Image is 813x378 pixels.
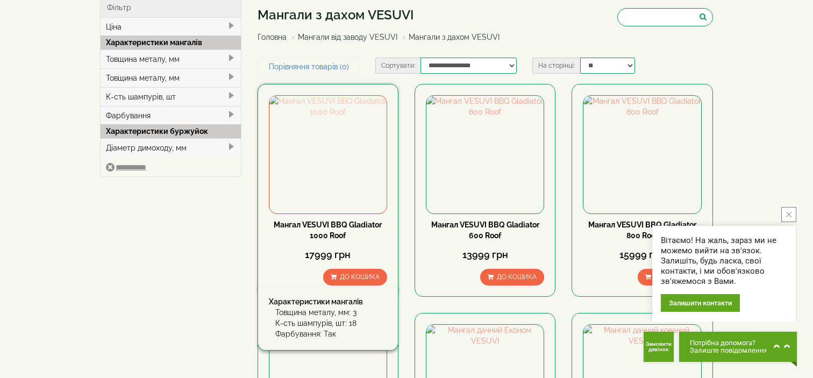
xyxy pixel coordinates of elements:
[101,138,241,157] div: Діаметр димоходу, мм
[497,273,537,281] span: До кошика
[101,87,241,106] div: К-сть шампурів, шт
[275,318,387,329] div: К-сть шампурів, шт: 18
[101,49,241,68] div: Товщина металу, мм
[426,248,544,262] div: 13999 грн
[269,248,387,262] div: 17999 грн
[690,339,768,347] span: Потрібна допомога?
[661,294,740,312] div: Залишити контакти
[258,33,287,41] a: Головна
[644,332,674,362] button: Get Call button
[679,332,797,362] button: Chat button
[588,220,696,240] a: Мангал VESUVI BBQ Gladiator 800 Roof
[275,329,387,339] div: Фарбування: Так
[298,33,397,41] a: Мангали від заводу VESUVI
[480,269,544,286] button: До кошика
[426,96,544,213] img: Мангал VESUVI BBQ Gladiator 600 Roof
[101,106,241,125] div: Фарбування
[781,207,796,222] button: close button
[431,220,539,240] a: Мангал VESUVI BBQ Gladiator 600 Roof
[583,248,701,262] div: 15999 грн
[275,307,387,318] div: Товщина металу, мм: 3
[644,341,674,352] span: Замовити дзвінок
[269,296,387,307] div: Характеристики мангалів
[638,269,702,286] button: До кошика
[258,58,360,76] a: Порівняння товарів (0)
[400,32,500,42] li: Мангали з дахом VESUVI
[323,269,387,286] button: До кошика
[532,58,580,74] label: На сторінці:
[690,347,768,354] span: Залиште повідомлення
[340,273,380,281] span: До кошика
[274,220,382,240] a: Мангал VESUVI BBQ Gladiator 1000 Roof
[375,58,420,74] label: Сортувати:
[101,124,241,138] div: Характеристики буржуйок
[583,96,701,213] img: Мангал VESUVI BBQ Gladiator 800 Roof
[258,8,508,22] h1: Мангали з дахом VESUVI
[101,18,241,36] div: Ціна
[101,35,241,49] div: Характеристики мангалів
[269,96,387,213] img: Мангал VESUVI BBQ Gladiator 1000 Roof
[101,68,241,87] div: Товщина металу, мм
[661,236,787,287] div: Вітаємо! На жаль, зараз ми не можемо вийти на зв'язок. Залишіть, будь ласка, свої контакти, і ми ...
